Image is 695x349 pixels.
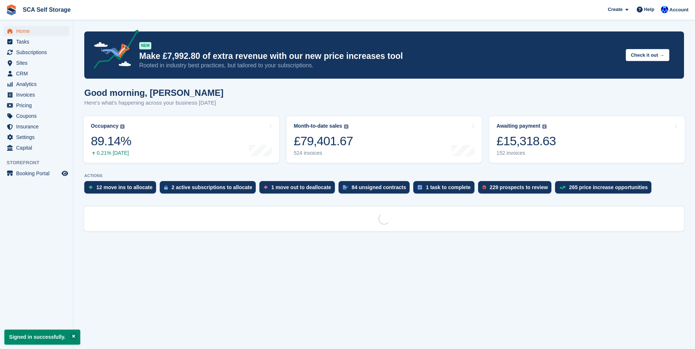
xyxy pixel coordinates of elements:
a: 1 move out to deallocate [259,181,338,197]
img: contract_signature_icon-13c848040528278c33f63329250d36e43548de30e8caae1d1a13099fd9432cc5.svg [343,185,348,189]
span: Account [669,6,688,14]
a: menu [4,90,69,100]
span: Pricing [16,100,60,110]
img: icon-info-grey-7440780725fd019a000dd9b08b2336e03edf1995a4989e88bcd33f0948082b44.svg [120,124,125,129]
span: Subscriptions [16,47,60,57]
a: Month-to-date sales £79,401.67 524 invoices [286,116,482,163]
div: NEW [139,42,151,49]
span: CRM [16,68,60,79]
button: Check it out → [626,49,669,61]
span: Capital [16,143,60,153]
a: SCA Self Storage [20,4,74,16]
img: stora-icon-8386f47178a22dfd0bd8f6a31ec36ba5ce8667c1dd55bd0f319d3a0aa187defe.svg [6,4,17,15]
a: menu [4,121,69,132]
img: task-75834270c22a3079a89374b754ae025e5fb1db73e45f91037f5363f120a921f8.svg [418,185,422,189]
span: Analytics [16,79,60,89]
div: £15,318.63 [496,134,556,149]
div: 265 price increase opportunities [569,184,648,190]
a: Occupancy 89.14% 0.21% [DATE] [84,116,279,163]
img: Kelly Neesham [661,6,668,13]
a: menu [4,37,69,47]
div: Month-to-date sales [294,123,342,129]
p: Rooted in industry best practices, but tailored to your subscriptions. [139,61,620,70]
img: active_subscription_to_allocate_icon-d502201f5373d7db506a760aba3b589e785aa758c864c3986d89f69b8ff3... [164,185,168,190]
div: 84 unsigned contracts [352,184,406,190]
div: 229 prospects to review [490,184,548,190]
a: menu [4,26,69,36]
p: Signed in successfully. [4,330,80,345]
div: 152 invoices [496,150,556,156]
a: Awaiting payment £15,318.63 152 invoices [489,116,685,163]
a: 2 active subscriptions to allocate [160,181,259,197]
div: Occupancy [91,123,118,129]
img: price-adjustments-announcement-icon-8257ccfd72463d97f412b2fc003d46551f7dbcb40ab6d574587a9cd5c0d94... [88,30,139,71]
span: Home [16,26,60,36]
a: menu [4,58,69,68]
a: menu [4,47,69,57]
img: icon-info-grey-7440780725fd019a000dd9b08b2336e03edf1995a4989e88bcd33f0948082b44.svg [542,124,547,129]
div: 2 active subscriptions to allocate [171,184,252,190]
a: 12 move ins to allocate [84,181,160,197]
a: Preview store [60,169,69,178]
img: prospect-51fa495bee0391a8d652442698ab0144808aea92771e9ea1ae160a38d050c398.svg [483,185,486,189]
a: menu [4,143,69,153]
a: 84 unsigned contracts [339,181,414,197]
span: Tasks [16,37,60,47]
span: Invoices [16,90,60,100]
span: Booking Portal [16,168,60,179]
a: 229 prospects to review [478,181,555,197]
div: 12 move ins to allocate [96,184,152,190]
span: Insurance [16,121,60,132]
span: Help [644,6,654,13]
img: move_ins_to_allocate_icon-fdf77a2bb77ea45bf5b3d319d69a93e2d87916cf1d5bf7949dd705db3b84f3ca.svg [89,185,93,189]
div: Awaiting payment [496,123,540,129]
p: Here's what's happening across your business [DATE] [84,99,223,107]
div: 1 move out to deallocate [271,184,331,190]
a: 1 task to complete [413,181,478,197]
a: menu [4,132,69,142]
a: menu [4,111,69,121]
a: 265 price increase opportunities [555,181,655,197]
img: icon-info-grey-7440780725fd019a000dd9b08b2336e03edf1995a4989e88bcd33f0948082b44.svg [344,124,348,129]
p: Make £7,992.80 of extra revenue with our new price increases tool [139,51,620,61]
img: move_outs_to_deallocate_icon-f764333ba52eb49d3ac5e1228854f67142a1ed5810a6f6cc68b1a99e826820c5.svg [264,185,267,189]
span: Coupons [16,111,60,121]
span: Settings [16,132,60,142]
a: menu [4,168,69,179]
a: menu [4,79,69,89]
span: Sites [16,58,60,68]
div: 0.21% [DATE] [91,150,131,156]
img: price_increase_opportunities-93ffe204e8149a01c8c9dc8f82e8f89637d9d84a8eef4429ea346261dce0b2c0.svg [559,186,565,189]
span: Storefront [7,159,73,166]
a: menu [4,68,69,79]
div: 89.14% [91,134,131,149]
div: 524 invoices [294,150,353,156]
p: ACTIONS [84,173,684,178]
h1: Good morning, [PERSON_NAME] [84,88,223,98]
a: menu [4,100,69,110]
span: Create [608,6,622,13]
div: £79,401.67 [294,134,353,149]
div: 1 task to complete [426,184,470,190]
